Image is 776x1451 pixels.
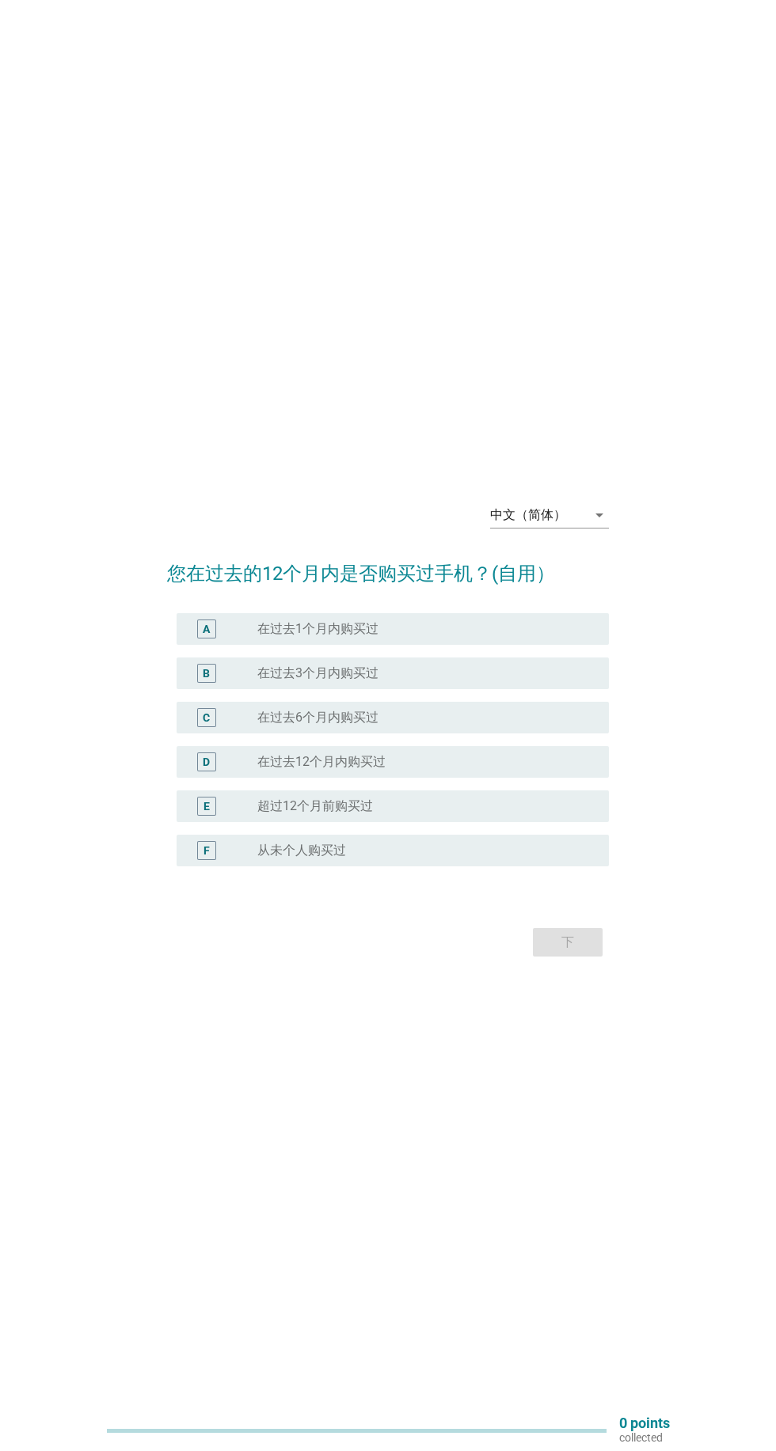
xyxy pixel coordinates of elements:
[167,544,608,588] h2: 您在过去的12个月内是否购买过手机？(自用）
[257,621,378,637] label: 在过去1个月内购买过
[203,710,210,726] div: C
[204,843,210,859] div: F
[257,843,346,858] label: 从未个人购买过
[204,798,210,815] div: E
[203,665,210,682] div: B
[590,506,609,525] i: arrow_drop_down
[203,754,210,771] div: D
[257,798,373,814] label: 超过12个月前购买过
[490,508,566,522] div: 中文（简体）
[619,1430,670,1445] p: collected
[203,621,210,638] div: A
[619,1416,670,1430] p: 0 points
[257,710,378,725] label: 在过去6个月内购买过
[257,754,386,770] label: 在过去12个月内购买过
[257,665,378,681] label: 在过去3个月内购买过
